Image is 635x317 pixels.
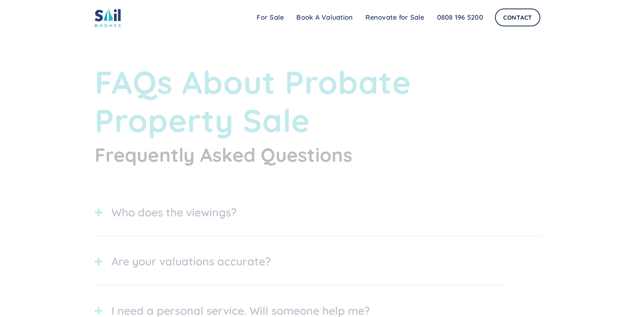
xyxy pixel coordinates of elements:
a: Book A Valuation [290,10,359,25]
a: Renovate for Sale [359,10,430,25]
a: Contact [495,9,540,26]
div: Are your valuations accurate? [111,253,271,270]
h2: Frequently Asked Questions [95,143,540,167]
img: sail home logo colored [95,7,121,27]
a: 0808 196 5200 [431,10,489,25]
a: For Sale [250,10,290,25]
h1: FAQs About Probate Property Sale [95,63,540,139]
div: Who does the viewings? [111,204,237,221]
